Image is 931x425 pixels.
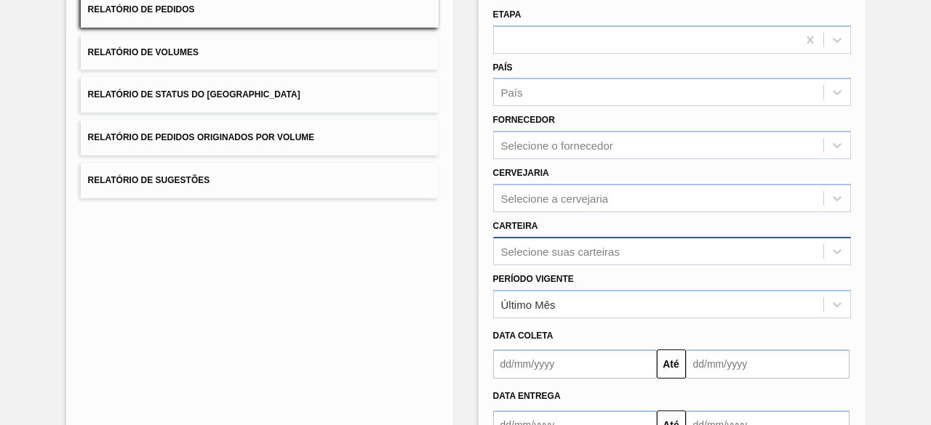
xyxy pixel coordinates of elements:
[493,168,549,178] label: Cervejaria
[88,4,195,15] span: Relatório de Pedidos
[81,35,439,70] button: Relatório de Volumes
[81,163,439,198] button: Relatório de Sugestões
[88,175,210,185] span: Relatório de Sugestões
[81,77,439,113] button: Relatório de Status do [GEOGRAPHIC_DATA]
[501,245,620,257] div: Selecione suas carteiras
[493,274,574,284] label: Período Vigente
[501,86,523,99] div: País
[493,62,513,73] label: País
[501,139,613,152] div: Selecione o fornecedor
[81,120,439,155] button: Relatório de Pedidos Originados por Volume
[501,192,609,204] div: Selecione a cervejaria
[493,9,522,20] label: Etapa
[493,331,554,341] span: Data coleta
[686,349,850,379] input: dd/mm/yyyy
[88,47,199,57] span: Relatório de Volumes
[493,391,561,401] span: Data entrega
[493,349,657,379] input: dd/mm/yyyy
[493,221,538,231] label: Carteira
[88,89,300,100] span: Relatório de Status do [GEOGRAPHIC_DATA]
[501,298,556,310] div: Último Mês
[88,132,315,142] span: Relatório de Pedidos Originados por Volume
[657,349,686,379] button: Até
[493,115,555,125] label: Fornecedor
